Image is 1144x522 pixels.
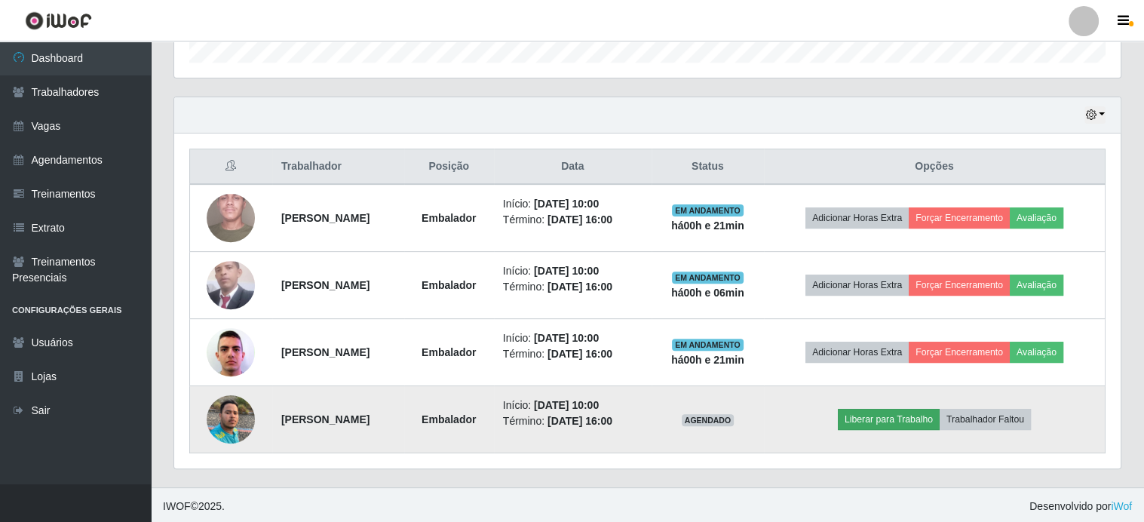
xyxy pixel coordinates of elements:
[207,321,255,384] img: 1743554652584.jpeg
[272,149,404,185] th: Trabalhador
[1029,499,1132,514] span: Desenvolvido por
[25,11,92,30] img: CoreUI Logo
[503,263,643,279] li: Início:
[940,409,1031,430] button: Trabalhador Faltou
[682,414,735,426] span: AGENDADO
[909,207,1010,229] button: Forçar Encerramento
[672,339,744,351] span: EM ANDAMENTO
[503,346,643,362] li: Término:
[404,149,494,185] th: Posição
[1010,342,1063,363] button: Avaliação
[422,413,476,425] strong: Embalador
[422,346,476,358] strong: Embalador
[805,207,909,229] button: Adicionar Horas Extra
[1010,275,1063,296] button: Avaliação
[503,279,643,295] li: Término:
[503,196,643,212] li: Início:
[805,342,909,363] button: Adicionar Horas Extra
[671,354,744,366] strong: há 00 h e 21 min
[503,330,643,346] li: Início:
[207,258,255,312] img: 1740078176473.jpeg
[163,500,191,512] span: IWOF
[503,398,643,413] li: Início:
[534,399,599,411] time: [DATE] 10:00
[503,212,643,228] li: Término:
[909,342,1010,363] button: Forçar Encerramento
[838,409,940,430] button: Liberar para Trabalho
[163,499,225,514] span: © 2025 .
[764,149,1106,185] th: Opções
[534,332,599,344] time: [DATE] 10:00
[207,387,255,451] img: 1745240566568.jpeg
[281,212,370,224] strong: [PERSON_NAME]
[494,149,652,185] th: Data
[281,279,370,291] strong: [PERSON_NAME]
[672,204,744,216] span: EM ANDAMENTO
[909,275,1010,296] button: Forçar Encerramento
[422,212,476,224] strong: Embalador
[547,213,612,226] time: [DATE] 16:00
[1111,500,1132,512] a: iWof
[805,275,909,296] button: Adicionar Horas Extra
[207,164,255,272] img: 1705933519386.jpeg
[503,413,643,429] li: Término:
[671,220,744,232] strong: há 00 h e 21 min
[672,272,744,284] span: EM ANDAMENTO
[671,287,744,299] strong: há 00 h e 06 min
[547,415,612,427] time: [DATE] 16:00
[534,198,599,210] time: [DATE] 10:00
[652,149,764,185] th: Status
[547,348,612,360] time: [DATE] 16:00
[547,281,612,293] time: [DATE] 16:00
[281,413,370,425] strong: [PERSON_NAME]
[422,279,476,291] strong: Embalador
[534,265,599,277] time: [DATE] 10:00
[281,346,370,358] strong: [PERSON_NAME]
[1010,207,1063,229] button: Avaliação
